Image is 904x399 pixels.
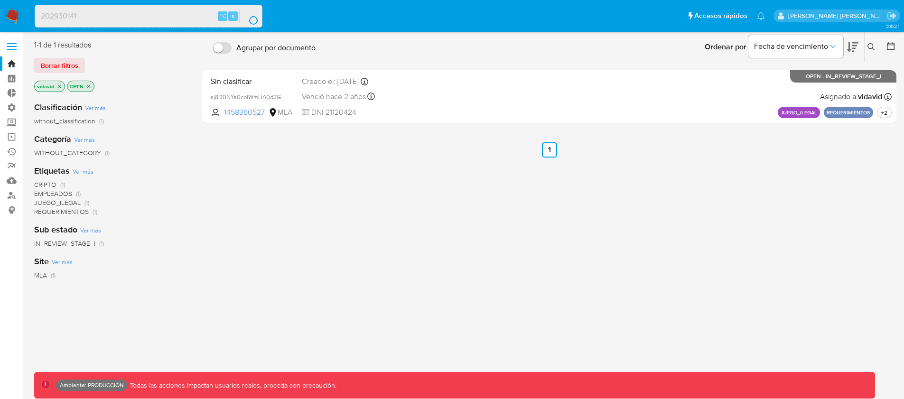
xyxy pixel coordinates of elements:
span: s [232,11,234,20]
a: Salir [887,11,897,21]
p: victor.david@mercadolibre.com.co [788,11,884,20]
p: Todas las acciones impactan usuarios reales, proceda con precaución. [128,381,336,390]
span: ⌥ [219,11,226,20]
span: Accesos rápidos [694,11,747,21]
a: Notificaciones [757,12,765,20]
p: Ambiente: PRODUCCIÓN [60,383,124,387]
button: search-icon [239,9,259,23]
input: Buscar usuario o caso... [35,10,262,22]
